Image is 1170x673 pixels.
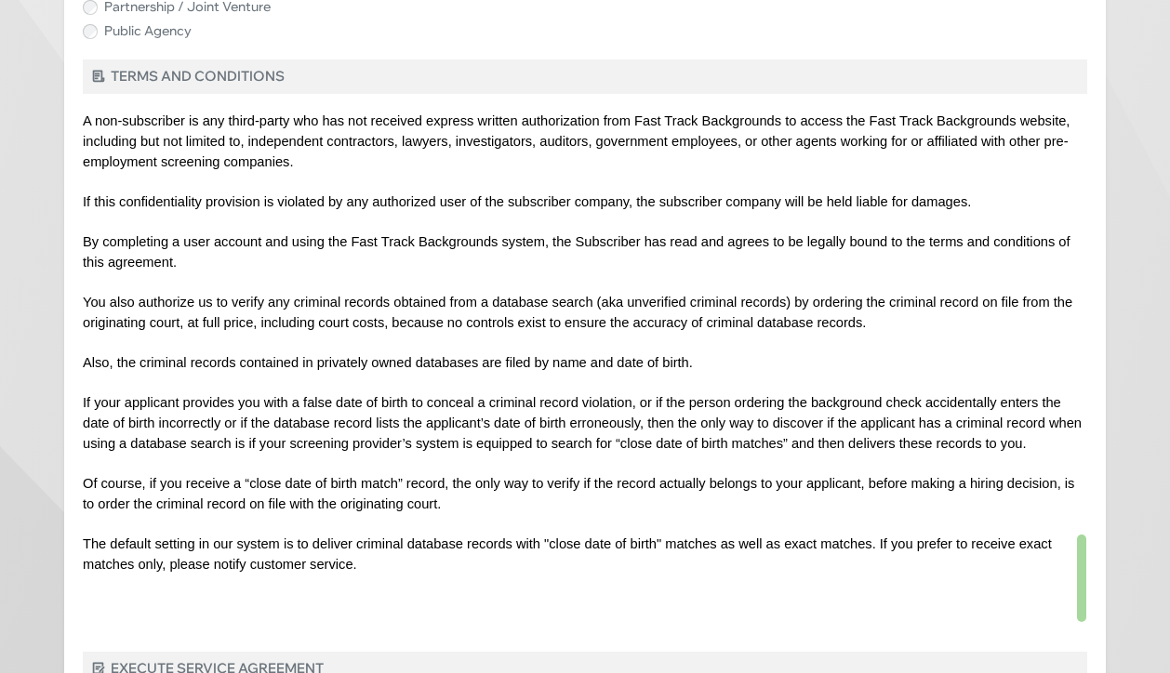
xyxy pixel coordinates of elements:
[83,234,1070,270] span: By completing a user account and using the Fast Track Backgrounds system, the Subscriber has read...
[83,355,693,370] span: Also, the criminal records contained in privately owned databases are filed by name and date of b...
[83,476,1074,511] span: Of course, if you receive a “close date of birth match” record, the only way to verify if the rec...
[83,295,1072,330] span: You also authorize us to verify any criminal records obtained from a database search (aka unverif...
[83,536,1052,572] span: The default setting in our system is to deliver criminal database records with "close date of bir...
[83,103,1087,624] div: scrollable content
[83,59,1087,93] h5: Terms and Conditions
[83,395,1082,451] span: If your applicant provides you with a false date of birth to conceal a criminal record violation,...
[83,113,1070,169] span: A non-subscriber is any third-party who has not received express written authorization from Fast ...
[83,194,971,209] span: If this confidentiality provision is violated by any authorized user of the subscriber company, t...
[104,21,192,41] label: Public Agency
